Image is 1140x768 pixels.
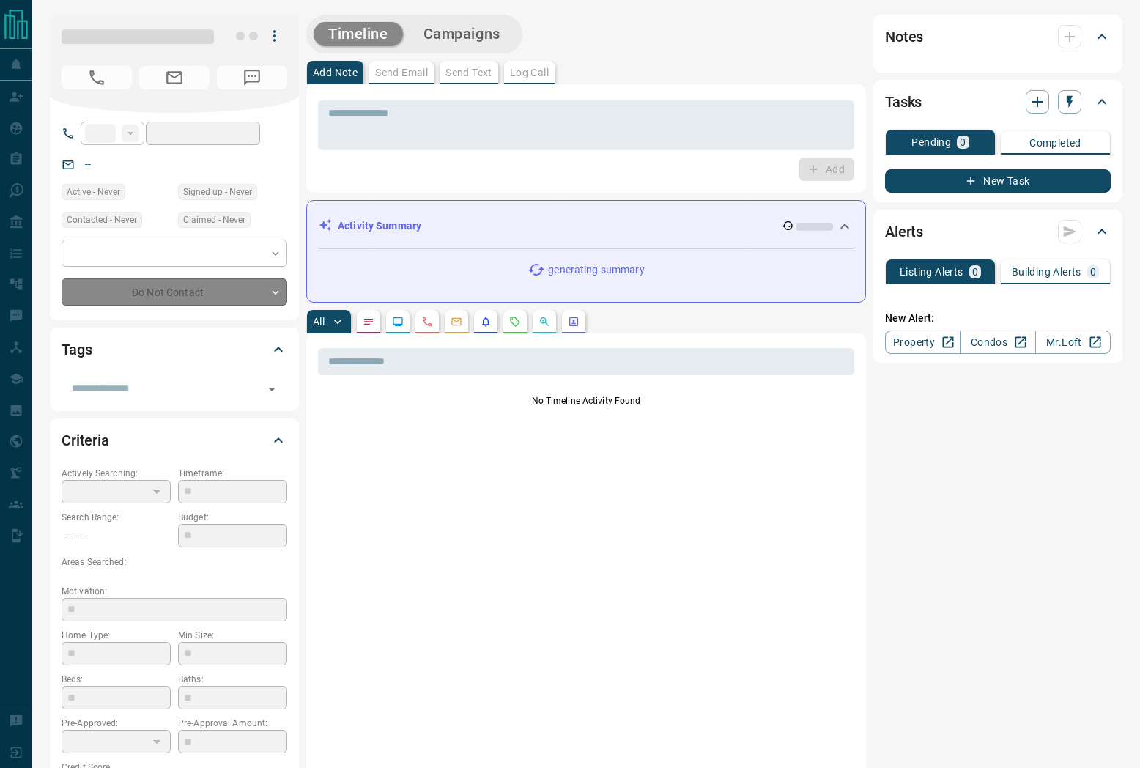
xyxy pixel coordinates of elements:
[67,213,137,227] span: Contacted - Never
[911,137,951,147] p: Pending
[885,331,961,354] a: Property
[178,467,287,480] p: Timeframe:
[900,267,963,277] p: Listing Alerts
[885,19,1111,54] div: Notes
[409,22,515,46] button: Campaigns
[319,213,854,240] div: Activity Summary
[62,673,171,686] p: Beds:
[62,423,287,458] div: Criteria
[1090,267,1096,277] p: 0
[885,84,1111,119] div: Tasks
[314,22,403,46] button: Timeline
[62,511,171,524] p: Search Range:
[960,137,966,147] p: 0
[139,66,210,89] span: No Email
[318,394,854,407] p: No Timeline Activity Found
[313,317,325,327] p: All
[85,158,91,170] a: --
[62,278,287,306] div: Do Not Contact
[62,717,171,730] p: Pre-Approved:
[183,185,252,199] span: Signed up - Never
[885,311,1111,326] p: New Alert:
[885,169,1111,193] button: New Task
[178,511,287,524] p: Budget:
[392,316,404,328] svg: Lead Browsing Activity
[183,213,245,227] span: Claimed - Never
[960,331,1035,354] a: Condos
[1029,138,1081,148] p: Completed
[885,214,1111,249] div: Alerts
[568,316,580,328] svg: Agent Actions
[313,67,358,78] p: Add Note
[62,429,109,452] h2: Criteria
[885,220,923,243] h2: Alerts
[363,316,374,328] svg: Notes
[480,316,492,328] svg: Listing Alerts
[62,66,132,89] span: No Number
[62,555,287,569] p: Areas Searched:
[538,316,550,328] svg: Opportunities
[178,717,287,730] p: Pre-Approval Amount:
[1012,267,1081,277] p: Building Alerts
[178,673,287,686] p: Baths:
[62,338,92,361] h2: Tags
[62,524,171,548] p: -- - --
[972,267,978,277] p: 0
[338,218,421,234] p: Activity Summary
[451,316,462,328] svg: Emails
[421,316,433,328] svg: Calls
[548,262,644,278] p: generating summary
[62,467,171,480] p: Actively Searching:
[62,585,287,598] p: Motivation:
[262,379,282,399] button: Open
[885,90,922,114] h2: Tasks
[885,25,923,48] h2: Notes
[62,332,287,367] div: Tags
[178,629,287,642] p: Min Size:
[67,185,120,199] span: Active - Never
[509,316,521,328] svg: Requests
[1035,331,1111,354] a: Mr.Loft
[217,66,287,89] span: No Number
[62,629,171,642] p: Home Type:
